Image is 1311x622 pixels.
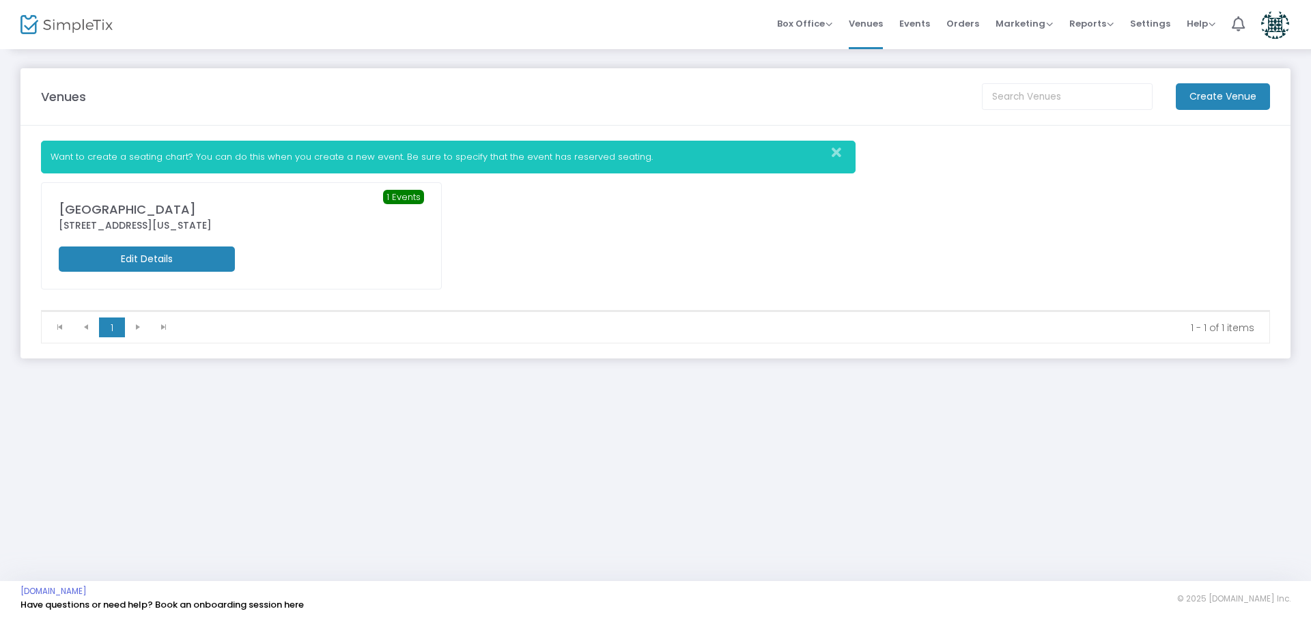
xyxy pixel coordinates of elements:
input: Search Venues [982,83,1153,110]
span: Reports [1069,17,1114,30]
kendo-pager-info: 1 - 1 of 1 items [186,321,1254,335]
span: Settings [1130,6,1170,41]
button: Close [828,141,855,164]
div: [STREET_ADDRESS][US_STATE] [59,218,424,233]
m-button: Create Venue [1176,83,1270,110]
span: Page 1 [99,317,125,338]
a: [DOMAIN_NAME] [20,586,87,597]
span: Orders [946,6,979,41]
span: © 2025 [DOMAIN_NAME] Inc. [1177,593,1291,604]
span: 1 Events [383,190,424,205]
a: Have questions or need help? Book an onboarding session here [20,598,304,611]
div: Want to create a seating chart? You can do this when you create a new event. Be sure to specify t... [41,141,856,173]
span: Marketing [996,17,1053,30]
m-button: Edit Details [59,246,235,272]
span: Help [1187,17,1215,30]
m-panel-title: Venues [41,87,86,106]
span: Venues [849,6,883,41]
span: Events [899,6,930,41]
div: [GEOGRAPHIC_DATA] [59,200,424,218]
span: Box Office [777,17,832,30]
